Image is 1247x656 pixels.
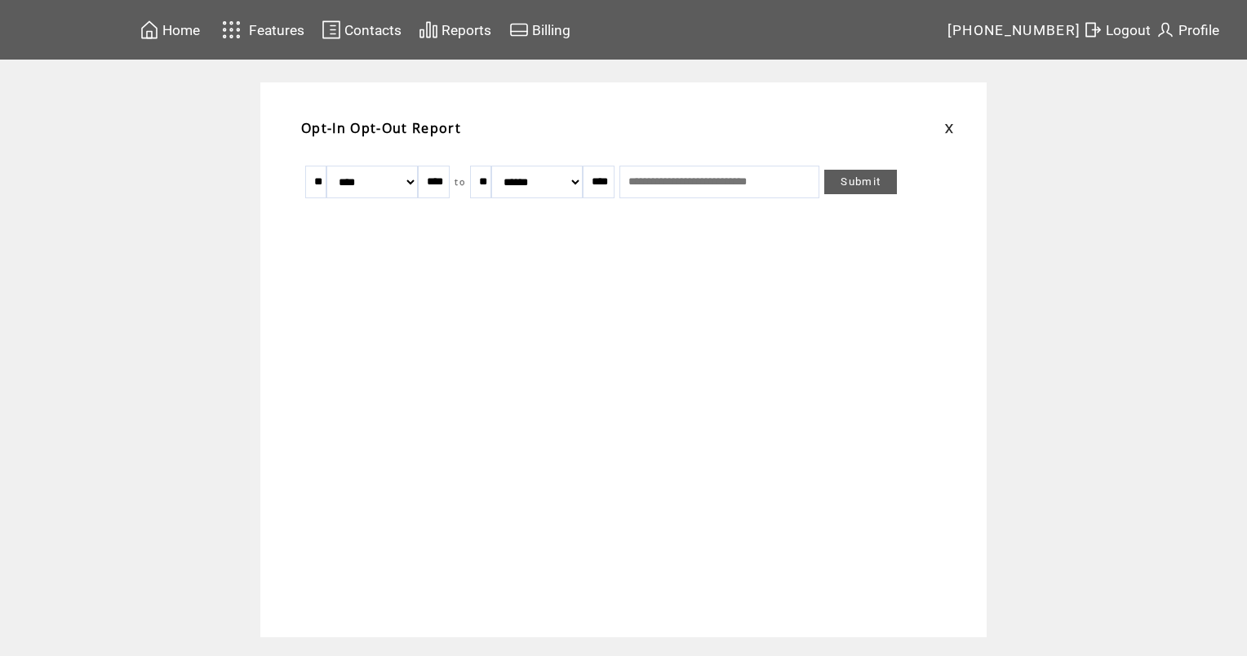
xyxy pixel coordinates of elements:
[1153,17,1222,42] a: Profile
[137,17,202,42] a: Home
[249,22,304,38] span: Features
[419,20,438,40] img: chart.svg
[301,119,461,137] span: Opt-In Opt-Out Report
[507,17,573,42] a: Billing
[1083,20,1103,40] img: exit.svg
[322,20,341,40] img: contacts.svg
[1156,20,1175,40] img: profile.svg
[416,17,494,42] a: Reports
[217,16,246,43] img: features.svg
[1081,17,1153,42] a: Logout
[1178,22,1219,38] span: Profile
[455,176,465,188] span: to
[344,22,402,38] span: Contacts
[947,22,1081,38] span: [PHONE_NUMBER]
[140,20,159,40] img: home.svg
[162,22,200,38] span: Home
[509,20,529,40] img: creidtcard.svg
[824,170,897,194] a: Submit
[442,22,491,38] span: Reports
[532,22,570,38] span: Billing
[319,17,404,42] a: Contacts
[215,14,307,46] a: Features
[1106,22,1151,38] span: Logout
